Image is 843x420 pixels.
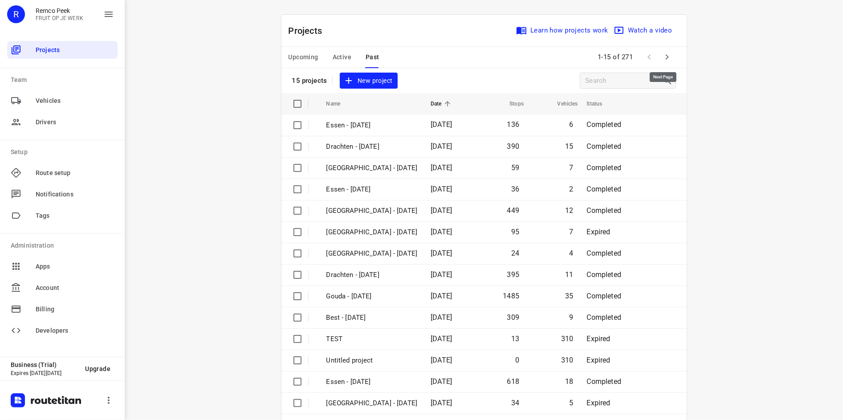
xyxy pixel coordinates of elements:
p: Remco Peek [36,7,83,14]
span: Completed [587,377,622,386]
span: 18 [565,377,573,386]
p: Essen - Wednesday [326,120,418,130]
p: [GEOGRAPHIC_DATA] - [DATE] [326,163,418,173]
span: 7 [569,228,573,236]
span: Name [326,98,352,109]
p: Gemeente Rotterdam - Monday [326,398,418,408]
span: Completed [587,313,622,322]
span: 24 [511,249,519,257]
p: TEST [326,334,418,344]
span: 13 [511,334,519,343]
p: [GEOGRAPHIC_DATA] - [DATE] [326,227,418,237]
span: Completed [587,163,622,172]
span: [DATE] [431,377,452,386]
span: Billing [36,305,114,314]
span: Completed [587,120,622,129]
span: Active [333,52,351,63]
div: Account [7,279,118,297]
span: 390 [507,142,520,151]
p: Administration [11,241,118,250]
span: 309 [507,313,520,322]
span: [DATE] [431,249,452,257]
p: Essen - Monday [326,377,418,387]
div: Route setup [7,164,118,182]
span: 15 [565,142,573,151]
span: 34 [511,399,519,407]
span: 310 [561,334,574,343]
span: Status [587,98,614,109]
p: Drachten - Wednesday [326,142,418,152]
span: Completed [587,185,622,193]
button: Upgrade [78,361,118,377]
span: 2 [569,185,573,193]
span: Notifications [36,190,114,199]
input: Search projects [586,74,662,88]
span: 395 [507,270,520,279]
span: Expired [587,334,611,343]
span: 0 [515,356,519,364]
span: Vehicles [546,98,578,109]
span: [DATE] [431,142,452,151]
span: 310 [561,356,574,364]
span: Past [366,52,379,63]
p: 15 projects [292,77,327,85]
span: Route setup [36,168,114,178]
span: Previous Page [640,48,658,66]
span: 449 [507,206,520,215]
span: [DATE] [431,120,452,129]
span: 36 [511,185,519,193]
span: 9 [569,313,573,322]
span: 5 [569,399,573,407]
span: Apps [36,262,114,271]
span: Upcoming [289,52,318,63]
span: Completed [587,292,622,300]
p: Untitled project [326,355,418,366]
p: [GEOGRAPHIC_DATA] - [DATE] [326,206,418,216]
p: Best - Tuesday [326,313,418,323]
p: Drachten - Tuesday [326,270,418,280]
span: Expired [587,356,611,364]
p: Essen - [DATE] [326,184,418,195]
span: [DATE] [431,356,452,364]
p: Projects [289,24,330,37]
p: [GEOGRAPHIC_DATA] - [DATE] [326,249,418,259]
p: Expires [DATE][DATE] [11,370,78,376]
span: 95 [511,228,519,236]
span: 1485 [503,292,519,300]
div: Search [662,75,676,86]
span: [DATE] [431,228,452,236]
span: 12 [565,206,573,215]
span: Developers [36,326,114,335]
span: Stops [498,98,524,109]
div: Developers [7,322,118,339]
span: [DATE] [431,292,452,300]
span: [DATE] [431,163,452,172]
span: Completed [587,249,622,257]
span: [DATE] [431,185,452,193]
span: Tags [36,211,114,220]
span: Vehicles [36,96,114,106]
span: Drivers [36,118,114,127]
span: 4 [569,249,573,257]
span: Date [431,98,453,109]
div: Projects [7,41,118,59]
span: [DATE] [431,206,452,215]
span: [DATE] [431,399,452,407]
span: 35 [565,292,573,300]
span: 136 [507,120,520,129]
p: Setup [11,147,118,157]
p: FRUIT OP JE WERK [36,15,83,21]
span: Completed [587,142,622,151]
div: R [7,5,25,23]
span: Expired [587,399,611,407]
span: Account [36,283,114,293]
p: Business (Trial) [11,361,78,368]
span: 7 [569,163,573,172]
div: Notifications [7,185,118,203]
span: New project [345,75,392,86]
div: Vehicles [7,92,118,110]
span: [DATE] [431,334,452,343]
div: Drivers [7,113,118,131]
button: New project [340,73,398,89]
div: Billing [7,300,118,318]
